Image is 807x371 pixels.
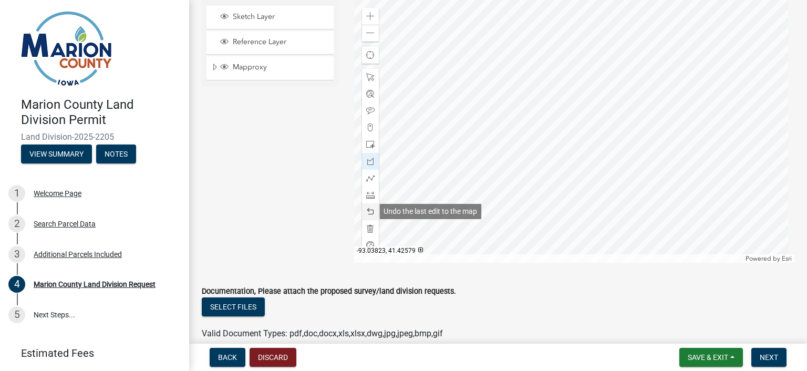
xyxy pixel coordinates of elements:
div: Powered by [743,254,794,263]
li: Sketch Layer [206,6,334,29]
div: 3 [8,246,25,263]
button: Save & Exit [679,348,743,367]
div: Marion County Land Division Request [34,281,156,288]
a: Estimated Fees [8,343,172,364]
div: Mapproxy [219,63,330,73]
li: Mapproxy [206,56,334,80]
div: Additional Parcels Included [34,251,122,258]
div: 5 [8,306,25,323]
h4: Marion County Land Division Permit [21,97,181,128]
button: Next [751,348,787,367]
div: Sketch Layer [219,12,330,23]
span: Expand [211,63,219,74]
wm-modal-confirm: Notes [96,150,136,159]
button: Discard [250,348,296,367]
div: Zoom in [362,8,379,25]
div: Undo the last edit to the map [379,204,481,219]
div: Reference Layer [219,37,330,48]
span: Valid Document Types: pdf,doc,docx,xls,xlsx,dwg,jpg,jpeg,bmp,gif [202,328,443,338]
img: Marion County, Iowa [21,11,112,86]
ul: Layer List [205,3,335,84]
span: Back [218,353,237,362]
span: Reference Layer [230,37,330,47]
button: Back [210,348,245,367]
span: Sketch Layer [230,12,330,22]
span: Save & Exit [688,353,728,362]
div: Zoom out [362,25,379,42]
span: Mapproxy [230,63,330,72]
span: Next [760,353,778,362]
div: Search Parcel Data [34,220,96,228]
li: Reference Layer [206,31,334,55]
div: Find my location [362,47,379,64]
div: Welcome Page [34,190,81,197]
div: 4 [8,276,25,293]
wm-modal-confirm: Summary [21,150,92,159]
button: Notes [96,145,136,163]
a: Esri [782,255,792,262]
div: 2 [8,215,25,232]
button: Select files [202,297,265,316]
div: 1 [8,185,25,202]
label: Documentation, Please attach the proposed survey/land division requests. [202,288,456,295]
button: View Summary [21,145,92,163]
span: Land Division-2025-2205 [21,132,168,142]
